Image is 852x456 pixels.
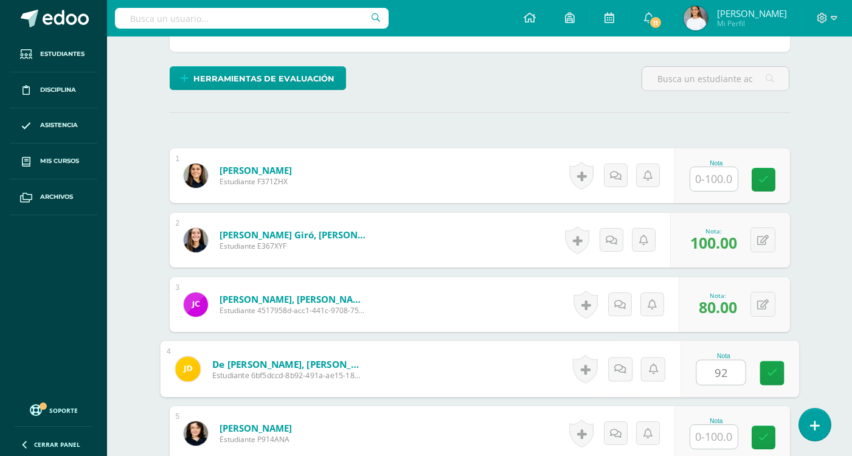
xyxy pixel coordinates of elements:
[10,143,97,179] a: Mis cursos
[684,6,708,30] img: 7c3d344f85be220e96b6539124bf1d90.png
[642,67,789,91] input: Busca un estudiante aquí...
[220,305,365,316] span: Estudiante 4517958d-acc1-441c-9708-753cf6de186c
[40,192,73,202] span: Archivos
[699,297,737,317] span: 80.00
[40,120,78,130] span: Asistencia
[690,167,738,191] input: 0-100.0
[690,160,743,167] div: Nota
[184,421,208,446] img: cd974135d3fb3c32f4e2f366dd7ad22f.png
[717,18,787,29] span: Mi Perfil
[690,425,738,449] input: 0-100.0
[115,8,389,29] input: Busca un usuario...
[175,356,200,381] img: 8ef42769a85aec532c806605131da5f6.png
[49,406,78,415] span: Soporte
[220,176,292,187] span: Estudiante F371ZHX
[696,353,751,359] div: Nota
[40,49,85,59] span: Estudiantes
[40,156,79,166] span: Mis cursos
[184,292,208,317] img: f59464e2bd9b7043933e2d182fa29dd8.png
[699,291,737,300] div: Nota:
[184,228,208,252] img: 3da830b346c4e080991c3be884ade3d7.png
[690,232,737,253] span: 100.00
[10,72,97,108] a: Disciplina
[696,361,745,385] input: 0-100.0
[170,66,346,90] a: Herramientas de evaluación
[717,7,787,19] span: [PERSON_NAME]
[40,85,76,95] span: Disciplina
[220,164,292,176] a: [PERSON_NAME]
[220,434,292,444] span: Estudiante P914ANA
[220,229,365,241] a: [PERSON_NAME] Giró, [PERSON_NAME]
[212,358,362,370] a: de [PERSON_NAME], [PERSON_NAME]
[220,241,365,251] span: Estudiante E367XYF
[193,67,334,90] span: Herramientas de evaluación
[15,401,92,418] a: Soporte
[212,370,362,381] span: Estudiante 6bf5dccd-8b92-491a-ae15-18a3566a7e59
[34,440,80,449] span: Cerrar panel
[649,16,662,29] span: 11
[10,108,97,144] a: Asistencia
[690,227,737,235] div: Nota:
[184,164,208,188] img: ac392e2f78d15b570663f35dc406ffd2.png
[220,422,292,434] a: [PERSON_NAME]
[220,293,365,305] a: [PERSON_NAME], [PERSON_NAME]
[690,418,743,424] div: Nota
[10,179,97,215] a: Archivos
[10,36,97,72] a: Estudiantes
